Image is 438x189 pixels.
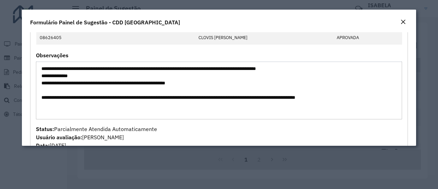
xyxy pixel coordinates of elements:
strong: Status: [36,126,54,132]
td: 08626405 [36,31,195,45]
h4: Formulário Painel de Sugestão - CDD [GEOGRAPHIC_DATA] [30,18,180,26]
td: APROVADA [333,31,402,45]
strong: Data: [36,142,50,149]
label: Observações [36,51,68,59]
td: CLOVIS [PERSON_NAME] [195,31,333,45]
button: Close [398,18,408,27]
em: Fechar [400,19,406,25]
strong: Usuário avaliação: [36,134,82,141]
span: Parcialmente Atendida Automaticamente [PERSON_NAME] [DATE] [36,126,157,149]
